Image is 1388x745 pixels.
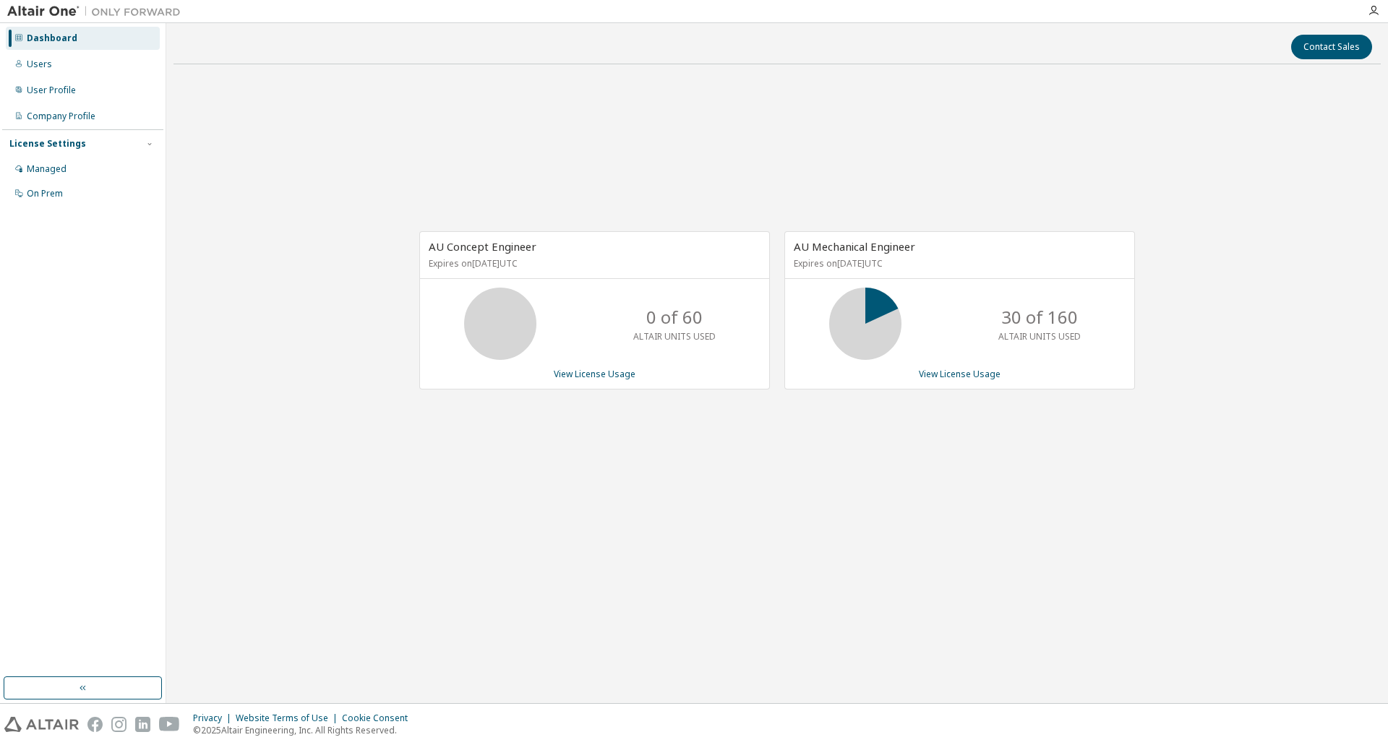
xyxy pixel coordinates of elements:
[27,85,76,96] div: User Profile
[646,305,703,330] p: 0 of 60
[1291,35,1372,59] button: Contact Sales
[27,59,52,70] div: Users
[87,717,103,732] img: facebook.svg
[135,717,150,732] img: linkedin.svg
[998,330,1081,343] p: ALTAIR UNITS USED
[236,712,342,724] div: Website Terms of Use
[794,257,1122,270] p: Expires on [DATE] UTC
[429,257,757,270] p: Expires on [DATE] UTC
[159,717,180,732] img: youtube.svg
[794,239,915,254] span: AU Mechanical Engineer
[919,368,1001,380] a: View License Usage
[429,239,536,254] span: AU Concept Engineer
[111,717,127,732] img: instagram.svg
[193,724,416,736] p: © 2025 Altair Engineering, Inc. All Rights Reserved.
[193,712,236,724] div: Privacy
[4,717,79,732] img: altair_logo.svg
[27,163,67,175] div: Managed
[554,368,635,380] a: View License Usage
[633,330,716,343] p: ALTAIR UNITS USED
[342,712,416,724] div: Cookie Consent
[9,138,86,150] div: License Settings
[27,33,77,44] div: Dashboard
[1001,305,1078,330] p: 30 of 160
[27,188,63,199] div: On Prem
[27,111,95,122] div: Company Profile
[7,4,188,19] img: Altair One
